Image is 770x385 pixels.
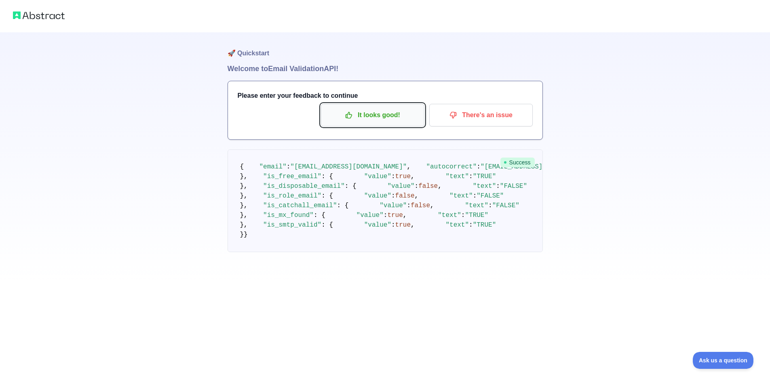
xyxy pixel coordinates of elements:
span: true [387,212,403,219]
span: "value" [364,192,391,200]
span: : { [321,221,333,229]
span: false [418,183,438,190]
span: : [477,163,481,170]
span: : [415,183,419,190]
h3: Please enter your feedback to continue [238,91,533,101]
span: "text" [445,221,469,229]
span: { [240,163,244,170]
span: , [430,202,434,209]
span: : [469,221,473,229]
span: "is_smtp_valid" [263,221,321,229]
span: "FALSE" [500,183,527,190]
span: "autocorrect" [426,163,477,170]
h1: 🚀 Quickstart [228,32,543,63]
span: : { [345,183,357,190]
span: , [438,183,442,190]
span: : [384,212,388,219]
span: : [391,173,395,180]
span: "text" [449,192,473,200]
span: : [461,212,465,219]
span: : { [337,202,349,209]
span: "value" [357,212,384,219]
span: : [407,202,411,209]
span: Success [500,158,535,167]
span: : [469,173,473,180]
span: "is_role_email" [263,192,321,200]
iframe: Toggle Customer Support [693,352,754,369]
img: Abstract logo [13,10,65,21]
span: "is_disposable_email" [263,183,345,190]
span: : { [321,173,333,180]
span: : [488,202,492,209]
span: : [287,163,291,170]
h1: Welcome to Email Validation API! [228,63,543,74]
span: "text" [445,173,469,180]
span: "is_free_email" [263,173,321,180]
span: "is_catchall_email" [263,202,337,209]
span: "is_mx_found" [263,212,314,219]
span: "value" [364,221,391,229]
span: false [411,202,430,209]
span: , [415,192,419,200]
span: , [403,212,407,219]
button: It looks good! [321,104,424,126]
span: true [395,173,411,180]
span: "value" [387,183,414,190]
span: "[EMAIL_ADDRESS][DOMAIN_NAME]" [481,163,597,170]
span: "FALSE" [477,192,504,200]
span: "text" [473,183,496,190]
span: "text" [465,202,488,209]
span: : [473,192,477,200]
span: true [395,221,411,229]
span: "value" [364,173,391,180]
span: : { [321,192,333,200]
span: "[EMAIL_ADDRESS][DOMAIN_NAME]" [290,163,407,170]
span: "email" [259,163,287,170]
span: false [395,192,415,200]
span: : [391,192,395,200]
span: : { [314,212,325,219]
p: It looks good! [327,108,418,122]
span: "FALSE" [492,202,519,209]
span: , [411,173,415,180]
span: : [391,221,395,229]
span: "text" [438,212,461,219]
span: : [496,183,500,190]
span: "TRUE" [473,173,496,180]
span: , [411,221,415,229]
button: There's an issue [429,104,533,126]
span: "TRUE" [473,221,496,229]
span: "TRUE" [465,212,488,219]
span: "value" [380,202,407,209]
p: There's an issue [435,108,527,122]
span: , [407,163,411,170]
